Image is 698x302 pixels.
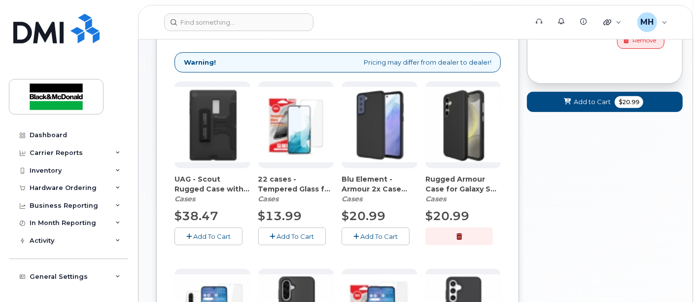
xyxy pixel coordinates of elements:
div: UAG - Scout Rugged Case with Kickstand Samsung Galaxy Tab A9+ - Black (CACTBE000128) [174,174,250,204]
div: Rugged Armour Case for Galaxy S24 FE (Bulk) - Black (CACIBE000658) [425,174,501,204]
span: $20.99 [342,209,385,223]
button: Add To Cart [258,227,326,245]
img: accessory36952.JPG [258,87,334,163]
span: Blu Element - Armour 2x Case Galaxy S24 FE - Black (CACABE000853) [342,174,418,194]
span: Rugged Armour Case for Galaxy S24 FE (Bulk) - Black (CACIBE000658) [425,174,501,194]
span: $20.99 [425,209,469,223]
span: 22 cases - Tempered Glass for Samsung Galaxy S24 FE (CATGBE000126) [258,174,334,194]
em: Cases [174,194,195,203]
button: Add to Cart $20.99 [527,92,683,112]
span: Add To Cart [193,232,231,240]
span: $38.47 [174,209,218,223]
span: Add To Cart [360,232,398,240]
span: $13.99 [258,209,302,223]
em: Cases [425,194,446,203]
div: Pricing may differ from dealer to dealer! [174,52,501,73]
span: Add To Cart [277,232,314,240]
button: Add To Cart [174,227,243,245]
div: Maria Hatzopoulos [630,12,674,32]
span: Remove [632,36,656,45]
span: $20.99 [615,96,643,108]
em: Cases [342,194,362,203]
strong: Warning! [184,58,216,67]
img: accessory36986.JPG [174,87,250,163]
span: Add to Cart [574,97,611,107]
span: MH [640,16,654,28]
input: Find something... [164,13,314,31]
div: Blu Element - Armour 2x Case Galaxy S24 FE - Black (CACABE000853) [342,174,418,204]
button: Remove [617,32,664,49]
img: accessory36953.JPG [342,87,418,163]
em: Cases [258,194,279,203]
button: Add To Cart [342,227,410,245]
div: Quicklinks [596,12,628,32]
img: accessory37062.JPG [425,87,501,163]
div: 22 cases - Tempered Glass for Samsung Galaxy S24 FE (CATGBE000126) [258,174,334,204]
span: UAG - Scout Rugged Case with Kickstand Samsung Galaxy Tab A9+ - Black (CACTBE000128) [174,174,250,194]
